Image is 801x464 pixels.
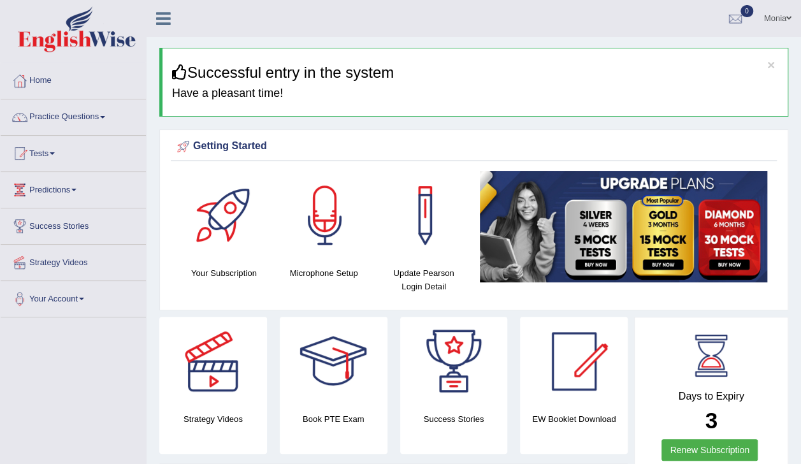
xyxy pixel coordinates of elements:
[172,64,778,81] h3: Successful entry in the system
[705,408,717,433] b: 3
[649,391,774,402] h4: Days to Expiry
[1,136,146,168] a: Tests
[740,5,753,17] span: 0
[400,412,508,426] h4: Success Stories
[520,412,628,426] h4: EW Booklet Download
[172,87,778,100] h4: Have a pleasant time!
[159,412,267,426] h4: Strategy Videos
[174,137,774,156] div: Getting Started
[280,412,387,426] h4: Book PTE Exam
[661,439,758,461] a: Renew Subscription
[280,266,368,280] h4: Microphone Setup
[180,266,268,280] h4: Your Subscription
[1,245,146,277] a: Strategy Videos
[1,208,146,240] a: Success Stories
[380,266,468,293] h4: Update Pearson Login Detail
[1,281,146,313] a: Your Account
[480,171,767,282] img: small5.jpg
[1,172,146,204] a: Predictions
[1,63,146,95] a: Home
[1,99,146,131] a: Practice Questions
[767,58,775,71] button: ×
